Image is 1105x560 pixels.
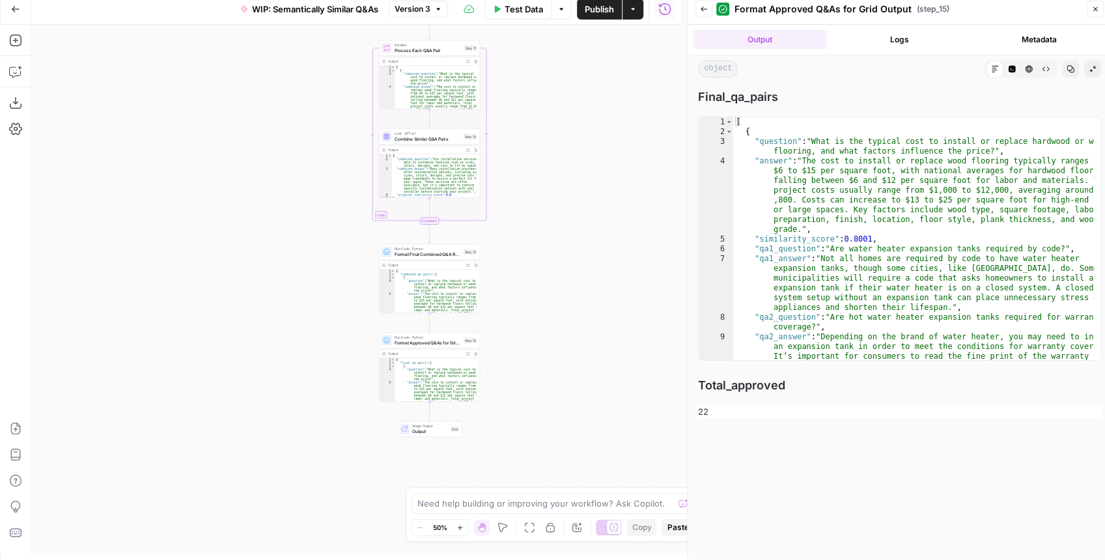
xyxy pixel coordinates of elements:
div: Run Code · PythonFormat Final Combined Q&A ResultsStep 13Output{ "combined_qa_pairs":[ { "questio... [379,244,480,313]
span: Toggle code folding, rows 3 through 11 [391,365,395,368]
button: Version 3 [389,1,448,18]
div: 3 [380,276,395,279]
g: Edge from step_11-iteration-end to step_13 [428,224,430,243]
div: 5 [699,234,733,244]
span: Combine Similar Q&A Pairs [395,135,461,142]
span: Toggle code folding, rows 1 through 120 [391,270,395,273]
g: Edge from step_10 to step_11 [428,20,430,39]
span: 50% [433,522,447,533]
div: 4 [380,279,395,292]
span: Iteration [395,42,462,48]
button: Output [693,30,827,49]
g: Edge from step_11 to step_12 [428,109,430,128]
button: Copy [626,519,656,536]
div: 3 [380,365,395,368]
span: Total_approved [698,376,1101,395]
div: 3 [380,72,395,85]
span: Test Data [505,3,543,16]
span: Format Approved Q&As for Grid Output [395,339,461,346]
div: Run Code · PythonFormat Approved Q&As for Grid OutputStep 15Output{ "final_qa_pairs":[ { "questio... [379,333,480,402]
div: 1 [380,270,395,273]
div: 4 [699,156,733,234]
button: Logs [832,30,966,49]
span: Toggle code folding, rows 2 through 113 [391,273,395,276]
div: 9 [699,332,733,391]
span: Toggle code folding, rows 1 through 200 [725,117,733,127]
div: 6 [699,244,733,254]
div: 2 [380,158,392,167]
div: End [451,426,459,432]
span: Run Code · Python [395,246,461,251]
div: 1 [699,117,733,127]
span: Single Output [412,423,448,428]
span: Format Final Combined Q&A Results [395,251,461,257]
div: 2 [380,273,395,276]
span: LLM · GPT-4.1 [395,131,461,136]
div: 2 [699,127,733,137]
span: Format Approved Q&As for Grid Output [734,3,912,16]
div: Output [388,147,462,152]
div: 7 [699,254,733,313]
span: Process Each Q&A Pair [395,47,462,53]
span: Toggle code folding, rows 2 through 10 [725,127,733,137]
div: LLM · GPT-4.1Combine Similar Q&A PairsStep 12Output{ "combined_question":"Are installation servic... [379,129,480,198]
span: Toggle code folding, rows 2 through 201 [391,361,395,365]
div: 1 [380,358,395,361]
div: Single OutputOutputEnd [379,421,480,437]
button: Paste [662,519,693,536]
span: Publish [585,3,614,16]
div: 2 [380,361,395,365]
span: Toggle code folding, rows 1 through 112 [391,66,395,69]
div: 1 [380,154,392,158]
span: Paste [667,522,688,533]
div: 5 [380,197,392,200]
span: Version 3 [395,3,430,15]
div: 2 [380,69,395,72]
span: Output [412,428,448,434]
div: 4 [380,368,395,381]
div: LoopIterationProcess Each Q&A PairStep 11Output[ { "combined_question":"What is the typical cost ... [379,40,480,109]
span: object [698,61,738,77]
div: Step 12 [464,133,477,139]
div: 5 [380,381,395,427]
div: 22 [698,405,1101,418]
div: 5 [380,292,395,338]
div: 3 [699,137,733,156]
div: 4 [380,193,392,197]
div: Complete [379,217,480,225]
g: Edge from step_13 to step_15 [428,313,430,331]
div: Step 13 [464,249,477,255]
span: Toggle code folding, rows 1 through 203 [391,358,395,361]
div: 8 [699,313,733,332]
g: Edge from step_15 to end [428,401,430,420]
div: Output [388,59,462,64]
span: Run Code · Python [395,335,461,340]
div: Step 11 [464,45,477,51]
span: ( step_15 ) [917,3,949,15]
span: Toggle code folding, rows 1 through 5 [388,154,392,158]
div: 3 [380,167,392,193]
div: 1 [380,66,395,69]
span: Copy [632,522,651,533]
div: Output [388,351,462,356]
span: Toggle code folding, rows 3 through 7 [391,276,395,279]
span: Final_qa_pairs [698,88,1101,106]
span: WIP: Semantically Similar Q&As [252,3,378,16]
div: Complete [420,217,439,225]
div: 4 [380,85,395,131]
span: Toggle code folding, rows 2 through 6 [391,69,395,72]
div: Output [388,262,462,268]
div: Step 15 [464,337,477,343]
